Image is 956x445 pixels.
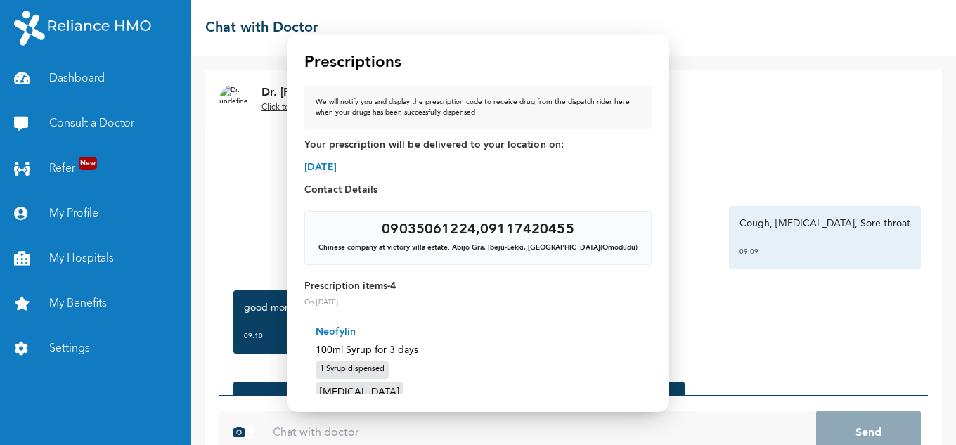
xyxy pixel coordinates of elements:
[316,361,389,379] div: 1 Syrup dispensed
[304,279,652,294] p: Prescription items - 4
[316,325,640,340] p: Neofylin
[304,138,652,152] span: Your prescription will be delivered to your location on:
[304,297,652,308] p: On [DATE]
[304,183,652,197] p: Contact Details
[316,382,403,403] div: [MEDICAL_DATA]
[316,243,640,253] div: Chinese company at victory villa estate. Abijo Gra , Ibeju-Lekki , [GEOGRAPHIC_DATA] (Omodudu)
[382,223,574,237] div: 09035061224 , 09117420455
[304,51,401,75] h4: Prescriptions
[316,343,640,358] p: 100ml Syrup for 3 days
[316,97,640,118] div: We will notify you and display the prescription code to receive drug from the dispatch rider here...
[304,160,652,174] span: [DATE]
